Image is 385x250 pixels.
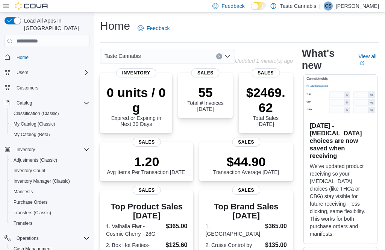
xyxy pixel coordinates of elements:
[8,129,92,140] button: My Catalog (Beta)
[224,53,230,59] button: Open list of options
[14,83,41,92] a: Customers
[245,85,287,127] div: Total Sales [DATE]
[17,55,29,61] span: Home
[14,52,89,62] span: Home
[251,2,267,10] input: Dark Mode
[205,202,286,220] h3: Top Brand Sales [DATE]
[133,138,161,147] span: Sales
[245,85,287,115] p: $2469.62
[184,85,226,112] div: Total # Invoices [DATE]
[184,85,226,100] p: 55
[11,198,89,207] span: Purchase Orders
[216,53,222,59] button: Clear input
[14,68,89,77] span: Users
[133,186,161,195] span: Sales
[116,68,156,77] span: Inventory
[11,198,51,207] a: Purchase Orders
[11,177,73,186] a: Inventory Manager (Classic)
[11,187,36,196] a: Manifests
[8,197,92,208] button: Purchase Orders
[135,21,173,36] a: Feedback
[221,2,244,10] span: Feedback
[8,119,92,129] button: My Catalog (Classic)
[11,130,89,139] span: My Catalog (Beta)
[8,108,92,119] button: Classification (Classic)
[17,147,35,153] span: Inventory
[11,219,89,228] span: Transfers
[14,234,89,243] span: Operations
[8,155,92,165] button: Adjustments (Classic)
[11,208,89,217] span: Transfers (Classic)
[2,98,92,108] button: Catalog
[213,154,279,169] p: $44.90
[14,111,59,117] span: Classification (Classic)
[147,24,170,32] span: Feedback
[14,234,42,243] button: Operations
[14,98,35,108] button: Catalog
[14,68,31,77] button: Users
[14,121,55,127] span: My Catalog (Classic)
[205,223,262,238] dt: 1. [GEOGRAPHIC_DATA]
[232,138,260,147] span: Sales
[324,2,333,11] div: Cody Savard
[106,223,163,238] dt: 1. Valhalla Flwr - Cosmic Cherry - 28G
[191,68,220,77] span: Sales
[166,241,188,250] dd: $125.60
[166,222,188,231] dd: $365.00
[14,132,50,138] span: My Catalog (Beta)
[14,53,32,62] a: Home
[17,70,28,76] span: Users
[15,2,49,10] img: Cova
[358,53,379,65] a: View allExternal link
[14,199,48,205] span: Purchase Orders
[2,82,92,93] button: Customers
[17,100,32,106] span: Catalog
[8,208,92,218] button: Transfers (Classic)
[8,218,92,229] button: Transfers
[21,17,89,32] span: Load All Apps in [GEOGRAPHIC_DATA]
[11,109,89,118] span: Classification (Classic)
[106,85,166,115] p: 0 units / 0 g
[11,166,49,175] a: Inventory Count
[17,85,38,91] span: Customers
[319,2,321,11] p: |
[336,2,379,11] p: [PERSON_NAME]
[11,166,89,175] span: Inventory Count
[14,220,32,226] span: Transfers
[310,162,371,238] p: We've updated product receiving so your [MEDICAL_DATA] choices (like THCa or CBG) stay visible fo...
[235,58,293,64] p: Updated 1 minute(s) ago
[265,222,287,231] dd: $365.00
[14,145,89,154] span: Inventory
[11,219,35,228] a: Transfers
[11,187,89,196] span: Manifests
[14,178,70,184] span: Inventory Manager (Classic)
[14,98,89,108] span: Catalog
[232,186,260,195] span: Sales
[11,156,89,165] span: Adjustments (Classic)
[11,120,89,129] span: My Catalog (Classic)
[2,144,92,155] button: Inventory
[14,168,45,174] span: Inventory Count
[8,176,92,186] button: Inventory Manager (Classic)
[14,145,38,154] button: Inventory
[2,67,92,78] button: Users
[11,208,54,217] a: Transfers (Classic)
[11,109,62,118] a: Classification (Classic)
[11,177,89,186] span: Inventory Manager (Classic)
[14,157,57,163] span: Adjustments (Classic)
[2,233,92,244] button: Operations
[17,235,39,241] span: Operations
[11,156,60,165] a: Adjustments (Classic)
[8,165,92,176] button: Inventory Count
[360,61,364,65] svg: External link
[213,154,279,175] div: Transaction Average [DATE]
[265,241,287,250] dd: $135.00
[106,202,187,220] h3: Top Product Sales [DATE]
[302,47,349,71] h2: What's new
[11,120,58,129] a: My Catalog (Classic)
[2,52,92,62] button: Home
[100,18,130,33] h1: Home
[14,83,89,92] span: Customers
[107,154,186,169] p: 1.20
